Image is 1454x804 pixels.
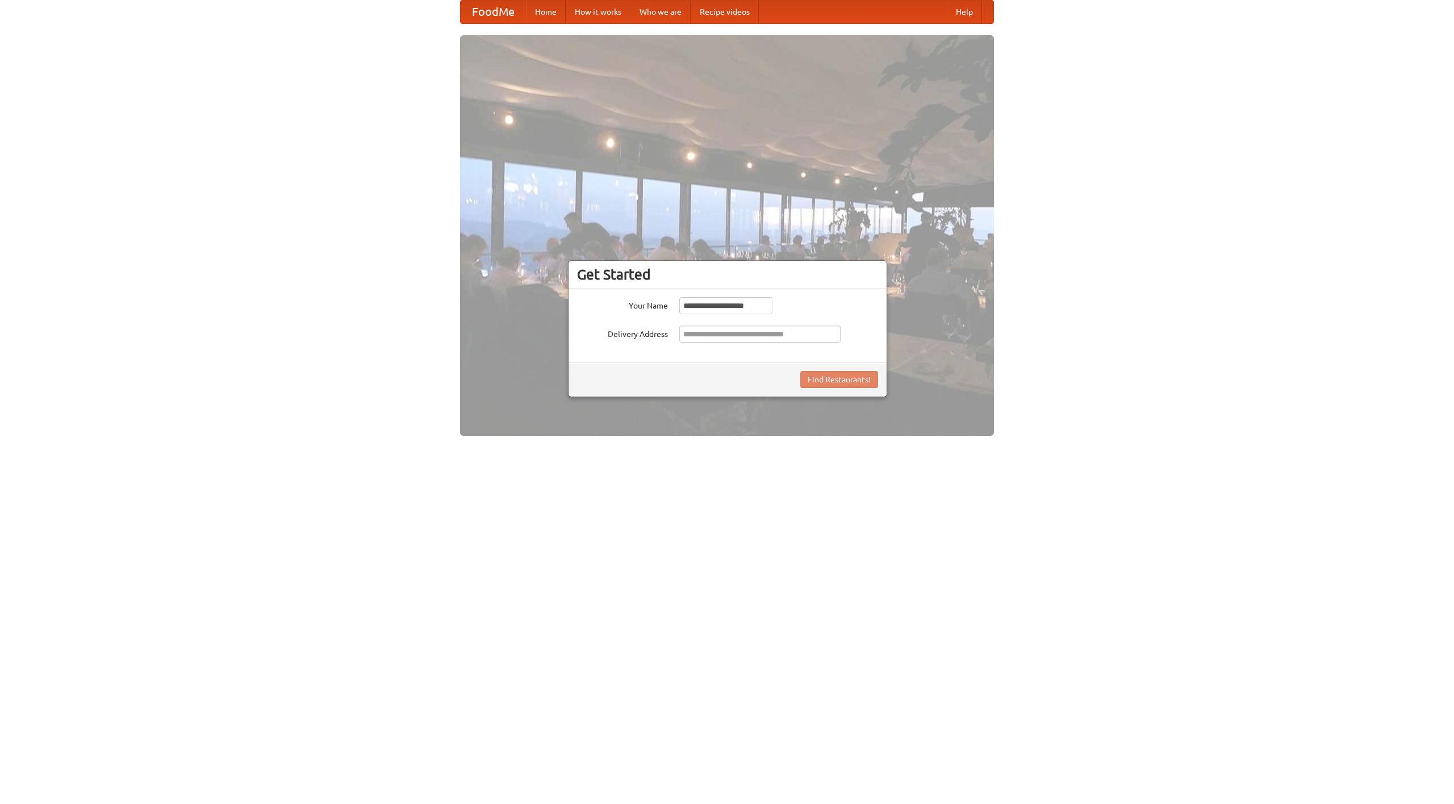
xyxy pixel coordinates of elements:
h3: Get Started [577,266,878,283]
button: Find Restaurants! [800,371,878,388]
a: Home [526,1,566,23]
label: Delivery Address [577,326,668,340]
a: Who we are [630,1,691,23]
a: Help [947,1,982,23]
a: How it works [566,1,630,23]
a: FoodMe [461,1,526,23]
a: Recipe videos [691,1,759,23]
label: Your Name [577,297,668,311]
